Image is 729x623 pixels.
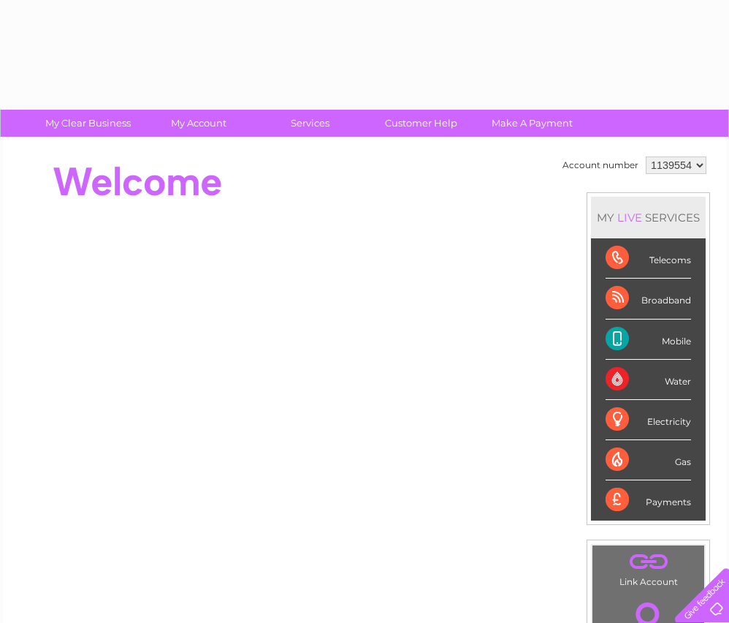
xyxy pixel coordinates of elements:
a: Make A Payment [472,110,592,137]
div: Broadband [606,279,691,319]
a: Services [250,110,370,137]
div: Mobile [606,320,691,360]
td: Account number [559,153,642,178]
div: Payments [606,480,691,520]
div: Telecoms [606,238,691,279]
td: Link Account [592,545,705,591]
a: Customer Help [361,110,481,137]
div: MY SERVICES [591,197,706,238]
div: Electricity [606,400,691,440]
div: Gas [606,440,691,480]
a: My Clear Business [28,110,148,137]
div: LIVE [614,211,645,224]
a: . [596,549,701,575]
div: Water [606,360,691,400]
a: My Account [139,110,259,137]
